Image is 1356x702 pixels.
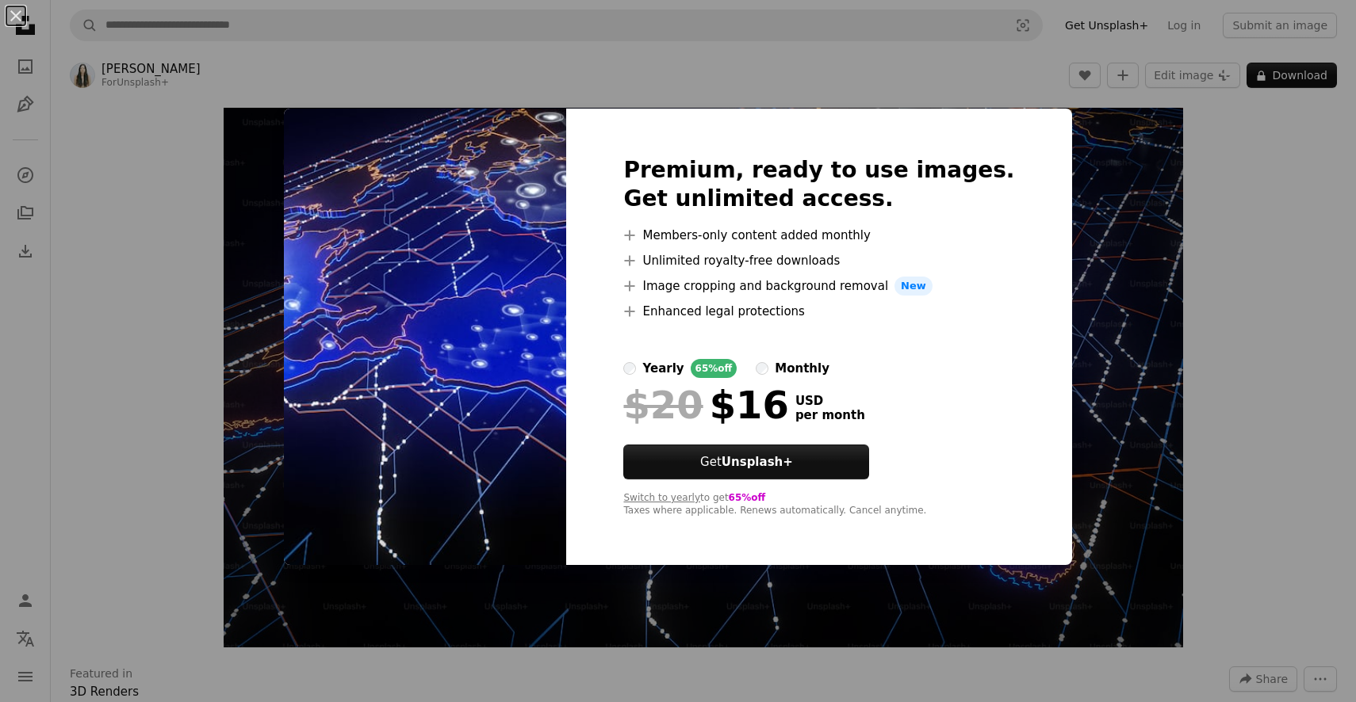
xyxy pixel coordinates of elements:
input: yearly65%off [623,362,636,375]
div: yearly [642,359,684,378]
span: USD [795,394,865,408]
span: $20 [623,384,703,425]
span: 65% off [729,492,766,503]
span: New [894,277,933,296]
span: per month [795,408,865,422]
input: monthly [756,362,768,375]
strong: Unsplash+ [722,455,793,469]
button: Switch to yearly [623,492,700,505]
div: 65% off [691,359,737,378]
li: Unlimited royalty-free downloads [623,251,1014,270]
div: to get Taxes where applicable. Renews automatically. Cancel anytime. [623,492,1014,517]
li: Enhanced legal protections [623,302,1014,321]
div: monthly [775,359,829,378]
li: Image cropping and background removal [623,277,1014,296]
img: premium_photo-1754593280706-b33f5f43d395 [284,109,566,565]
div: $16 [623,384,788,425]
h2: Premium, ready to use images. Get unlimited access. [623,156,1014,213]
button: GetUnsplash+ [623,444,869,479]
li: Members-only content added monthly [623,226,1014,245]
